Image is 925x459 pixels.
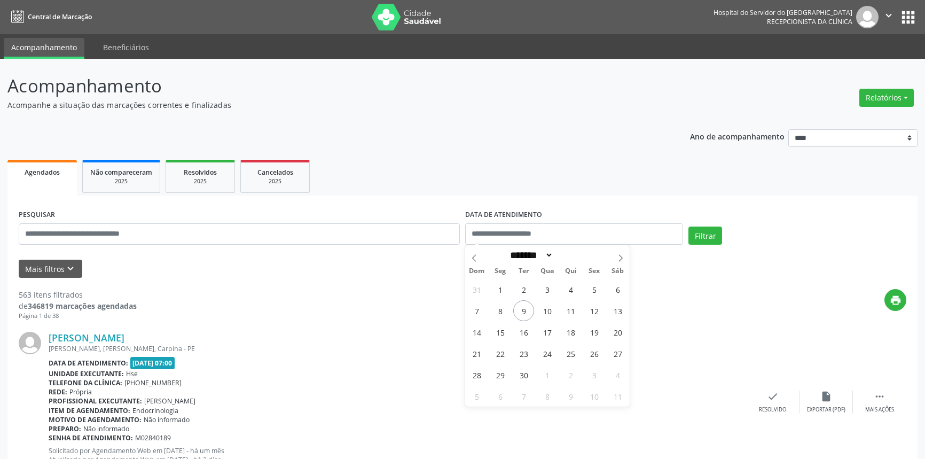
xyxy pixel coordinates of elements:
[28,12,92,21] span: Central de Marcação
[96,38,156,57] a: Beneficiários
[7,99,645,111] p: Acompanhe a situação das marcações correntes e finalizadas
[690,129,785,143] p: Ano de acompanhamento
[174,177,227,185] div: 2025
[759,406,786,414] div: Resolvido
[490,322,511,343] span: Setembro 15, 2025
[19,260,82,278] button: Mais filtroskeyboard_arrow_down
[584,322,605,343] span: Setembro 19, 2025
[144,415,190,424] span: Não informado
[607,364,628,385] span: Outubro 4, 2025
[688,227,722,245] button: Filtrar
[513,322,534,343] span: Setembro 16, 2025
[607,322,628,343] span: Setembro 20, 2025
[19,312,137,321] div: Página 1 de 38
[807,406,845,414] div: Exportar (PDF)
[865,406,894,414] div: Mais ações
[257,168,293,177] span: Cancelados
[124,378,182,387] span: [PHONE_NUMBER]
[135,433,171,442] span: M02840189
[584,343,605,364] span: Setembro 26, 2025
[28,301,137,311] strong: 346819 marcações agendadas
[49,387,67,396] b: Rede:
[490,364,511,385] span: Setembro 29, 2025
[49,332,124,344] a: [PERSON_NAME]
[490,300,511,321] span: Setembro 8, 2025
[130,357,175,369] span: [DATE] 07:00
[490,343,511,364] span: Setembro 22, 2025
[513,364,534,385] span: Setembro 30, 2025
[19,332,41,354] img: img
[553,250,589,261] input: Year
[49,378,122,387] b: Telefone da clínica:
[584,279,605,300] span: Setembro 5, 2025
[714,8,852,17] div: Hospital do Servidor do [GEOGRAPHIC_DATA]
[584,386,605,407] span: Outubro 10, 2025
[537,322,558,343] span: Setembro 17, 2025
[584,300,605,321] span: Setembro 12, 2025
[899,8,918,27] button: apps
[49,424,81,433] b: Preparo:
[513,279,534,300] span: Setembro 2, 2025
[19,207,55,223] label: PESQUISAR
[879,6,899,28] button: 
[537,343,558,364] span: Setembro 24, 2025
[506,250,553,261] select: Month
[49,344,746,353] div: [PERSON_NAME], [PERSON_NAME], Carpina - PE
[49,415,142,424] b: Motivo de agendamento:
[607,386,628,407] span: Outubro 11, 2025
[537,300,558,321] span: Setembro 10, 2025
[883,10,895,21] i: 
[767,17,852,26] span: Recepcionista da clínica
[607,300,628,321] span: Setembro 13, 2025
[559,268,583,275] span: Qui
[19,289,137,300] div: 563 itens filtrados
[144,396,195,406] span: [PERSON_NAME]
[7,8,92,26] a: Central de Marcação
[583,268,606,275] span: Sex
[465,268,489,275] span: Dom
[560,322,581,343] span: Setembro 18, 2025
[466,279,487,300] span: Agosto 31, 2025
[132,406,178,415] span: Endocrinologia
[490,386,511,407] span: Outubro 6, 2025
[560,279,581,300] span: Setembro 4, 2025
[465,207,542,223] label: DATA DE ATENDIMENTO
[767,391,779,402] i: check
[83,424,129,433] span: Não informado
[560,300,581,321] span: Setembro 11, 2025
[184,168,217,177] span: Resolvidos
[466,364,487,385] span: Setembro 28, 2025
[584,364,605,385] span: Outubro 3, 2025
[248,177,302,185] div: 2025
[49,369,124,378] b: Unidade executante:
[536,268,559,275] span: Qua
[90,177,152,185] div: 2025
[25,168,60,177] span: Agendados
[606,268,630,275] span: Sáb
[890,294,902,306] i: print
[512,268,536,275] span: Ter
[49,396,142,406] b: Profissional executante:
[19,300,137,312] div: de
[513,343,534,364] span: Setembro 23, 2025
[49,406,130,415] b: Item de agendamento:
[65,263,76,275] i: keyboard_arrow_down
[466,343,487,364] span: Setembro 21, 2025
[856,6,879,28] img: img
[466,322,487,343] span: Setembro 14, 2025
[513,386,534,407] span: Outubro 7, 2025
[49,433,133,442] b: Senha de atendimento:
[49,359,128,368] b: Data de atendimento:
[489,268,512,275] span: Seg
[537,364,558,385] span: Outubro 1, 2025
[537,279,558,300] span: Setembro 3, 2025
[466,386,487,407] span: Outubro 5, 2025
[466,300,487,321] span: Setembro 7, 2025
[820,391,832,402] i: insert_drive_file
[7,73,645,99] p: Acompanhamento
[560,386,581,407] span: Outubro 9, 2025
[560,343,581,364] span: Setembro 25, 2025
[126,369,138,378] span: Hse
[513,300,534,321] span: Setembro 9, 2025
[607,279,628,300] span: Setembro 6, 2025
